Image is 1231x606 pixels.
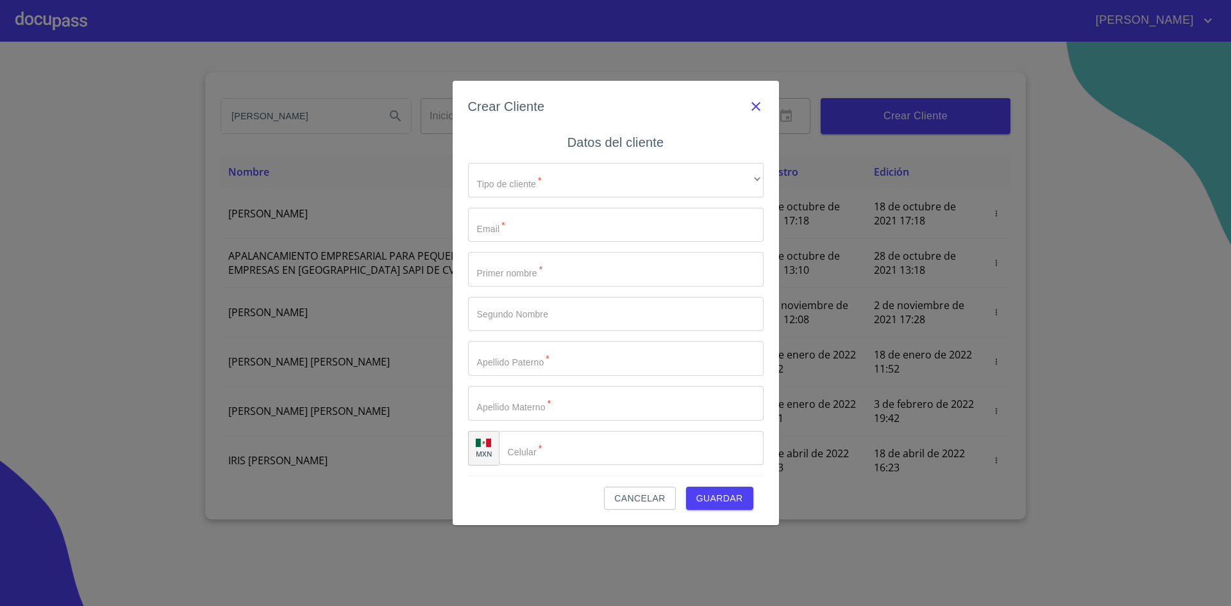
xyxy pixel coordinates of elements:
img: R93DlvwvvjP9fbrDwZeCRYBHk45OWMq+AAOlFVsxT89f82nwPLnD58IP7+ANJEaWYhP0Tx8kkA0WlQMPQsAAgwAOmBj20AXj6... [476,439,491,448]
span: Guardar [696,491,743,507]
button: Guardar [686,487,753,510]
h6: Datos del cliente [567,132,664,153]
span: Cancelar [614,491,665,507]
p: MXN [476,449,492,459]
button: Cancelar [604,487,675,510]
h6: Crear Cliente [468,96,545,117]
div: ​ [468,163,764,198]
